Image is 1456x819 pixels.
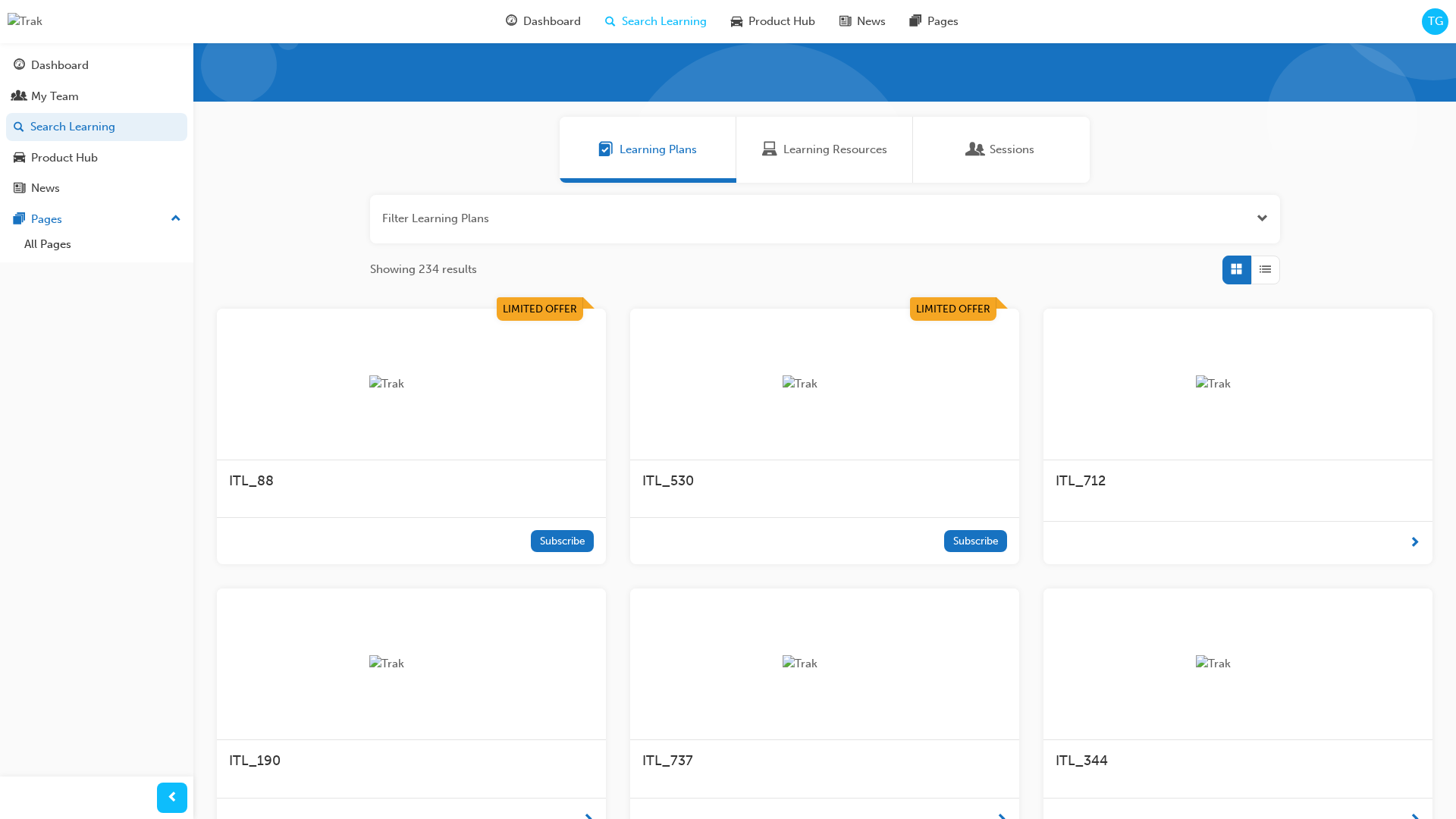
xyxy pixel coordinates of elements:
[14,121,24,134] span: search-icon
[913,117,1090,183] a: SessionsSessions
[1428,13,1443,30] span: TG
[6,206,187,234] button: Pages
[6,144,187,172] a: Product Hub
[1043,309,1432,565] a: TrakITL_712
[1196,655,1279,673] img: Trak
[506,12,517,31] span: guage-icon
[14,213,25,227] span: pages-icon
[6,83,187,111] a: My Team
[783,375,866,393] img: Trak
[369,655,453,673] img: Trak
[1196,375,1279,393] img: Trak
[8,13,42,30] img: Trak
[1257,210,1268,227] button: Open the filter
[642,472,694,489] span: ITL_530
[31,211,62,228] div: Pages
[6,52,187,80] a: Dashboard
[14,152,25,165] span: car-icon
[620,141,697,158] span: Learning Plans
[748,13,815,30] span: Product Hub
[6,49,187,206] button: DashboardMy TeamSearch LearningProduct HubNews
[622,13,707,30] span: Search Learning
[605,12,616,31] span: search-icon
[916,303,990,315] span: Limited Offer
[1422,8,1448,35] button: TG
[229,752,281,769] span: ITL_190
[898,6,971,37] a: pages-iconPages
[31,180,60,197] div: News
[18,233,187,256] a: All Pages
[523,13,581,30] span: Dashboard
[827,6,898,37] a: news-iconNews
[167,789,178,808] span: prev-icon
[1260,261,1271,278] span: List
[1409,534,1420,553] span: next-icon
[171,209,181,229] span: up-icon
[642,752,693,769] span: ITL_737
[503,303,577,315] span: Limited Offer
[783,141,887,158] span: Learning Resources
[839,12,851,31] span: news-icon
[531,530,594,552] button: Subscribe
[630,309,1019,565] a: Limited OfferTrakITL_530Subscribe
[736,117,913,183] a: Learning ResourcesLearning Resources
[6,113,187,141] a: Search Learning
[968,141,984,158] span: Sessions
[370,261,477,278] span: Showing 234 results
[762,141,777,158] span: Learning Resources
[369,375,453,393] img: Trak
[6,174,187,202] a: News
[1056,472,1106,489] span: ITL_712
[560,117,736,183] a: Learning PlansLearning Plans
[14,182,25,196] span: news-icon
[944,530,1007,552] button: Subscribe
[494,6,593,37] a: guage-iconDashboard
[783,655,866,673] img: Trak
[719,6,827,37] a: car-iconProduct Hub
[31,88,79,105] div: My Team
[731,12,742,31] span: car-icon
[990,141,1034,158] span: Sessions
[217,309,606,565] a: Limited OfferTrakITL_88Subscribe
[593,6,719,37] a: search-iconSearch Learning
[857,13,886,30] span: News
[31,149,98,167] div: Product Hub
[910,12,921,31] span: pages-icon
[1056,752,1108,769] span: ITL_344
[1231,261,1242,278] span: Grid
[598,141,613,158] span: Learning Plans
[229,472,274,489] span: ITL_88
[31,57,89,74] div: Dashboard
[14,90,25,104] span: people-icon
[14,59,25,73] span: guage-icon
[927,13,959,30] span: Pages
